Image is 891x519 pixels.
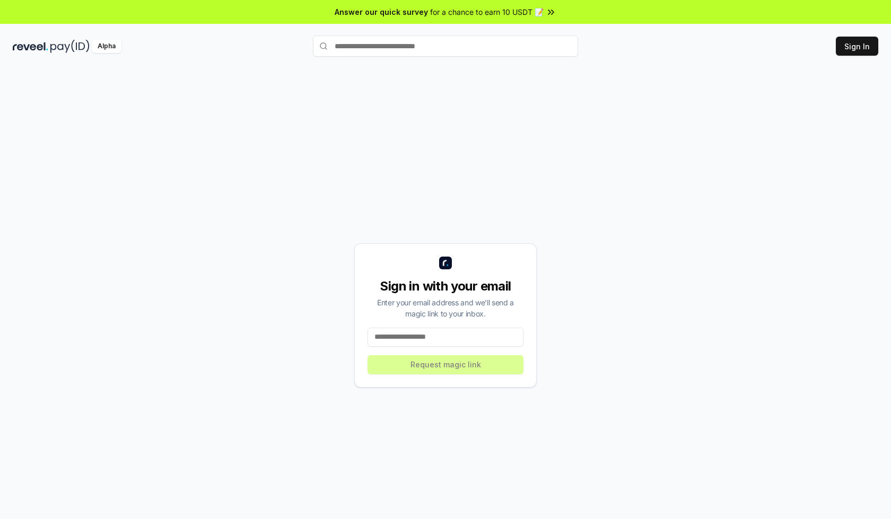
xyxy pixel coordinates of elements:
[836,37,878,56] button: Sign In
[335,6,428,17] span: Answer our quick survey
[92,40,121,53] div: Alpha
[430,6,544,17] span: for a chance to earn 10 USDT 📝
[50,40,90,53] img: pay_id
[13,40,48,53] img: reveel_dark
[439,257,452,269] img: logo_small
[368,297,523,319] div: Enter your email address and we’ll send a magic link to your inbox.
[368,278,523,295] div: Sign in with your email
